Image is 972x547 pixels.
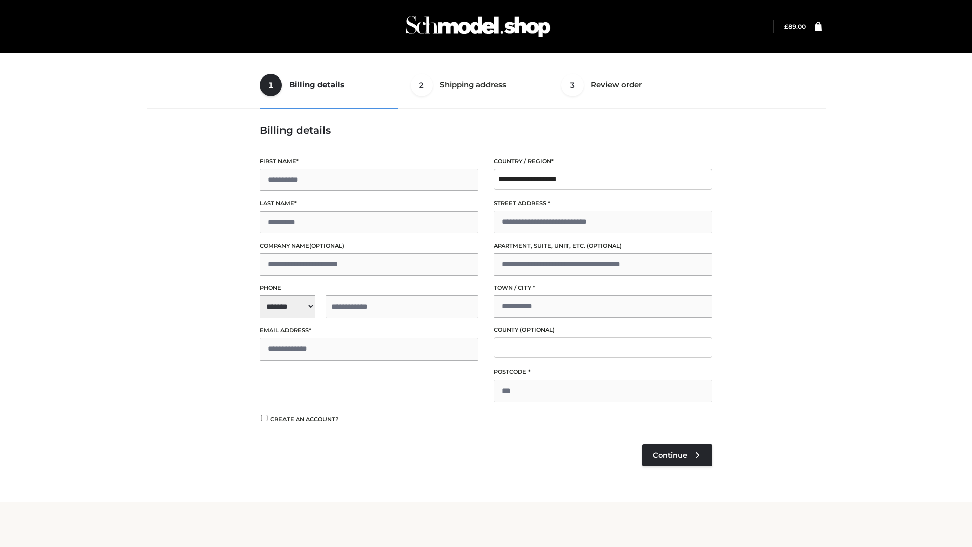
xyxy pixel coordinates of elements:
[260,124,712,136] h3: Billing details
[309,242,344,249] span: (optional)
[260,326,478,335] label: Email address
[260,157,478,166] label: First name
[402,7,554,47] img: Schmodel Admin 964
[260,241,478,251] label: Company name
[520,326,555,333] span: (optional)
[587,242,622,249] span: (optional)
[260,199,478,208] label: Last name
[784,23,806,30] bdi: 89.00
[653,451,687,460] span: Continue
[494,325,712,335] label: County
[494,199,712,208] label: Street address
[260,415,269,421] input: Create an account?
[494,283,712,293] label: Town / City
[270,416,339,423] span: Create an account?
[784,23,788,30] span: £
[494,367,712,377] label: Postcode
[784,23,806,30] a: £89.00
[260,283,478,293] label: Phone
[494,241,712,251] label: Apartment, suite, unit, etc.
[494,157,712,166] label: Country / Region
[642,444,712,466] a: Continue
